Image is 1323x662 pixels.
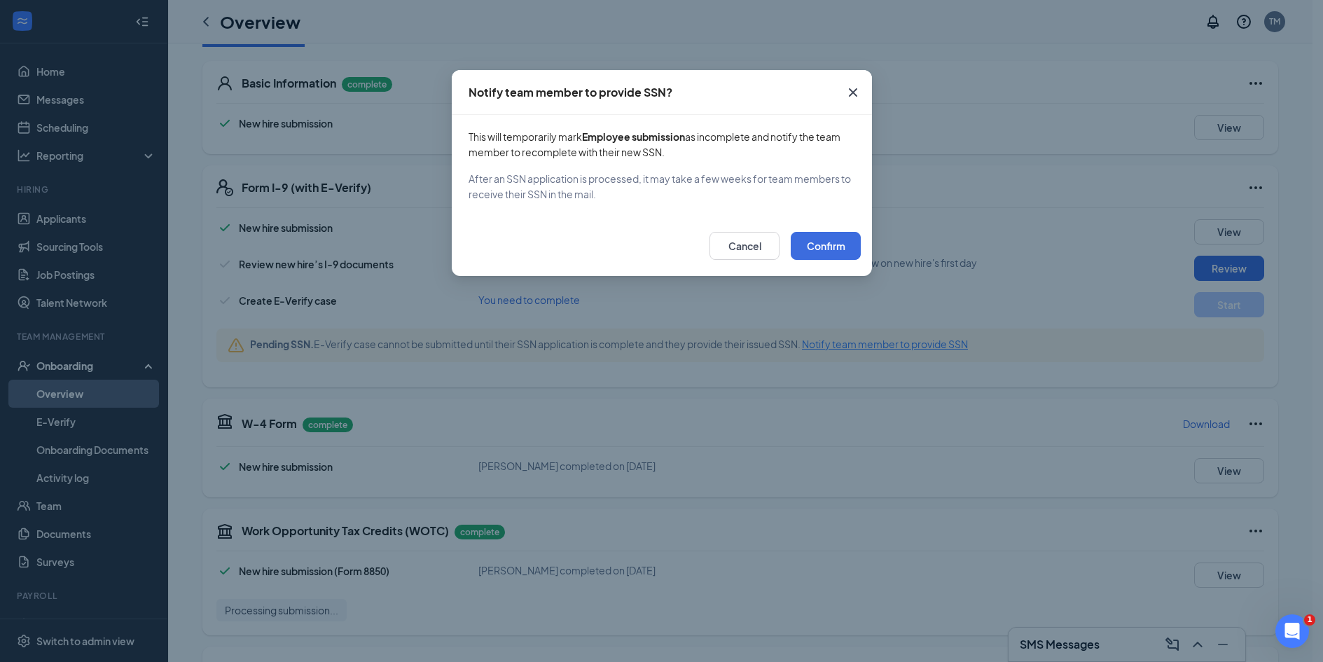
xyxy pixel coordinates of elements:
strong: Employee submission [582,130,685,143]
span: After an SSN application is processed, it may take a few weeks for team members to receive their ... [469,171,855,202]
iframe: Intercom live chat [1275,614,1309,648]
svg: Cross [845,84,861,101]
span: This will temporarily mark as incomplete and notify the team member to recomplete with their new ... [469,129,855,160]
button: Close [834,70,872,115]
div: Notify team member to provide SSN? [469,85,672,100]
button: Confirm [791,232,861,260]
span: 1 [1304,614,1315,626]
button: Cancel [709,232,780,260]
